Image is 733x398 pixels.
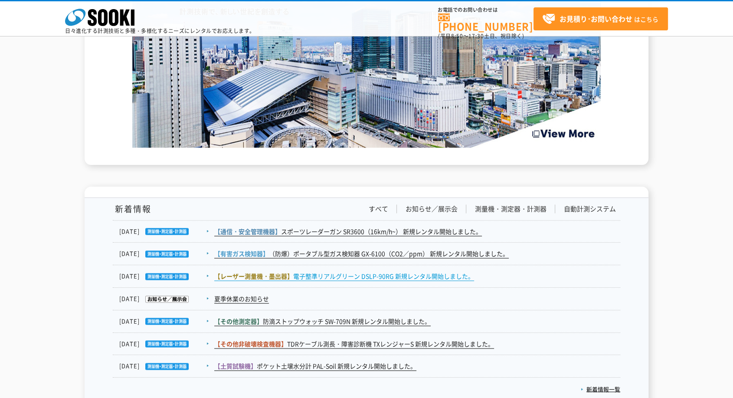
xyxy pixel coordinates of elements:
[214,249,509,258] a: 【有害ガス検知器】（防爆）ポータブル型ガス検知器 GX-6100（CO2／ppm） 新規レンタル開始しました。
[140,318,189,325] img: 測量機・測定器・計測器
[214,249,269,258] span: 【有害ガス検知器】
[214,362,416,371] a: 【土質試験機】ポケット土壌水分計 PAL-Soil 新規レンタル開始しました。
[475,204,546,214] a: 測量機・測定器・計測器
[406,204,458,214] a: お知らせ／展示会
[214,227,281,236] span: 【通信・安全管理機器】
[113,204,151,214] h1: 新着情報
[214,339,287,348] span: 【その他非破壊検査機器】
[438,7,533,13] span: お電話でのお問い合わせは
[214,317,263,326] span: 【その他測定器】
[140,363,189,370] img: 測量機・測定器・計測器
[65,28,255,33] p: 日々進化する計測技術と多種・多様化するニーズにレンタルでお応えします。
[560,13,632,24] strong: お見積り･お問い合わせ
[132,138,601,147] a: Create the Future
[119,294,213,303] dt: [DATE]
[542,13,658,26] span: はこちら
[140,273,189,280] img: 測量機・測定器・計測器
[438,32,524,40] span: (平日 ～ 土日、祝日除く)
[140,250,189,257] img: 測量機・測定器・計測器
[564,204,616,214] a: 自動計測システム
[451,32,463,40] span: 8:50
[214,317,431,326] a: 【その他測定器】防滴ストップウォッチ SW-709N 新規レンタル開始しました。
[140,296,189,303] img: お知らせ／展示会
[214,362,257,370] span: 【土質試験機】
[119,317,213,326] dt: [DATE]
[581,385,620,393] a: 新着情報一覧
[119,339,213,349] dt: [DATE]
[369,204,388,214] a: すべて
[214,272,474,281] a: 【レーザー測量機・墨出器】電子整準リアルグリーン DSLP-90RG 新規レンタル開始しました。
[214,227,482,236] a: 【通信・安全管理機器】スポーツレーダーガン SR3600（16km/h~） 新規レンタル開始しました。
[214,294,269,303] a: 夏季休業のお知らせ
[468,32,484,40] span: 17:30
[140,340,189,347] img: 測量機・測定器・計測器
[119,249,213,258] dt: [DATE]
[533,7,668,30] a: お見積り･お問い合わせはこちら
[119,272,213,281] dt: [DATE]
[140,228,189,235] img: 測量機・測定器・計測器
[214,339,494,349] a: 【その他非破壊検査機器】TDRケーブル測長・障害診断機 TXレンジャーS 新規レンタル開始しました。
[119,227,213,236] dt: [DATE]
[119,362,213,371] dt: [DATE]
[438,13,533,31] a: [PHONE_NUMBER]
[214,272,293,280] span: 【レーザー測量機・墨出器】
